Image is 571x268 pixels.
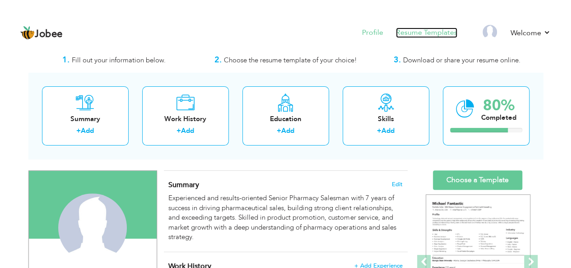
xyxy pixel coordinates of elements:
a: Add [281,126,294,135]
img: jobee.io [20,26,35,40]
span: Download or share your resume online. [403,56,520,65]
h3: Welcome to the Jobee Profile Builder! [28,41,543,50]
span: Jobee [35,29,63,39]
span: Fill out your information below. [72,56,166,65]
a: Choose a Template [433,170,522,190]
label: + [277,126,281,136]
div: Work History [149,114,222,124]
label: + [76,126,81,136]
strong: 2. [214,54,222,66]
div: Skills [350,114,422,124]
div: Education [250,114,322,124]
a: Add [381,126,395,135]
a: Jobee [20,26,63,40]
div: 80% [481,98,516,113]
a: Add [181,126,194,135]
span: Edit [392,181,403,188]
div: Summary [49,114,121,124]
img: Profile Img [483,25,497,39]
label: + [176,126,181,136]
h4: Adding a summary is a quick and easy way to highlight your experience and interests. [168,180,402,189]
span: Choose the resume template of your choice! [224,56,357,65]
strong: 3. [394,54,401,66]
a: Profile [362,28,383,38]
a: Welcome [511,28,551,38]
strong: 1. [62,54,70,66]
label: + [377,126,381,136]
div: Experienced and results-oriented Senior Pharmacy Salesman with 7 years of success in driving phar... [168,193,402,242]
a: Resume Templates [396,28,457,38]
a: Add [81,126,94,135]
div: Completed [481,113,516,122]
img: Furqan Ahmed [58,193,127,262]
span: Summary [168,180,199,190]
